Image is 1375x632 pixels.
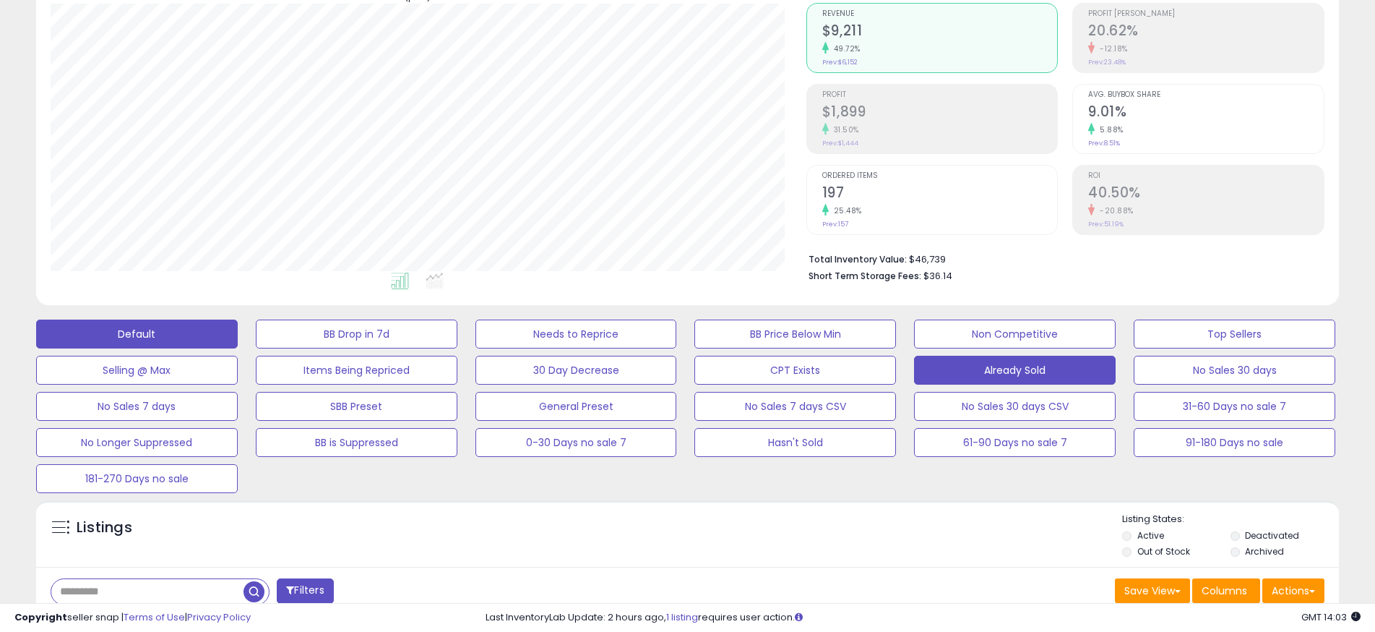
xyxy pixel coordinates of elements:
button: Items Being Repriced [256,356,457,385]
a: Privacy Policy [187,610,251,624]
label: Out of Stock [1137,545,1190,558]
span: Profit [PERSON_NAME] [1088,10,1324,18]
h2: $9,211 [822,22,1058,42]
button: No Longer Suppressed [36,428,238,457]
small: Prev: $6,152 [822,58,858,67]
h2: 9.01% [1088,103,1324,123]
small: 5.88% [1095,124,1124,135]
small: Prev: 157 [822,220,848,229]
small: 49.72% [829,43,861,54]
button: Save View [1115,578,1190,603]
button: Default [36,320,238,349]
button: 30 Day Decrease [475,356,677,385]
button: Needs to Reprice [475,320,677,349]
button: Selling @ Max [36,356,238,385]
span: Revenue [822,10,1058,18]
button: Hasn't Sold [694,428,896,457]
label: Active [1137,529,1164,542]
span: Columns [1202,584,1247,598]
span: ROI [1088,172,1324,180]
div: Last InventoryLab Update: 2 hours ago, requires user action. [486,611,1361,625]
button: Non Competitive [914,320,1116,349]
small: Prev: 8.51% [1088,139,1120,148]
button: CPT Exists [694,356,896,385]
strong: Copyright [14,610,67,624]
button: Already Sold [914,356,1116,385]
button: BB is Suppressed [256,428,457,457]
h2: 197 [822,184,1058,204]
span: Profit [822,91,1058,99]
h2: 40.50% [1088,184,1324,204]
small: 25.48% [829,205,862,216]
p: Listing States: [1122,513,1339,526]
small: 31.50% [829,124,859,135]
span: $36.14 [923,269,952,283]
b: Total Inventory Value: [809,253,907,265]
button: 31-60 Days no sale 7 [1134,392,1335,421]
button: No Sales 7 days [36,392,238,421]
button: No Sales 30 days [1134,356,1335,385]
button: 61-90 Days no sale 7 [914,428,1116,457]
label: Deactivated [1245,529,1299,542]
button: Actions [1262,578,1324,603]
button: No Sales 30 days CSV [914,392,1116,421]
span: Ordered Items [822,172,1058,180]
button: 0-30 Days no sale 7 [475,428,677,457]
div: seller snap | | [14,611,251,625]
button: No Sales 7 days CSV [694,392,896,421]
b: Short Term Storage Fees: [809,270,921,282]
small: Prev: $1,444 [822,139,858,148]
a: 1 listing [666,610,698,624]
button: SBB Preset [256,392,457,421]
small: -12.18% [1095,43,1128,54]
a: Terms of Use [124,610,185,624]
h2: 20.62% [1088,22,1324,42]
li: $46,739 [809,249,1314,267]
span: Avg. Buybox Share [1088,91,1324,99]
button: Filters [277,578,333,604]
button: Top Sellers [1134,320,1335,349]
span: 2025-09-8 14:03 GMT [1301,610,1361,624]
button: Columns [1192,578,1260,603]
button: 181-270 Days no sale [36,464,238,493]
button: BB Price Below Min [694,320,896,349]
h5: Listings [77,518,132,538]
button: 91-180 Days no sale [1134,428,1335,457]
small: Prev: 23.48% [1088,58,1126,67]
h2: $1,899 [822,103,1058,123]
label: Archived [1245,545,1284,558]
button: BB Drop in 7d [256,320,457,349]
small: Prev: 51.19% [1088,220,1124,229]
button: General Preset [475,392,677,421]
small: -20.88% [1095,205,1134,216]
